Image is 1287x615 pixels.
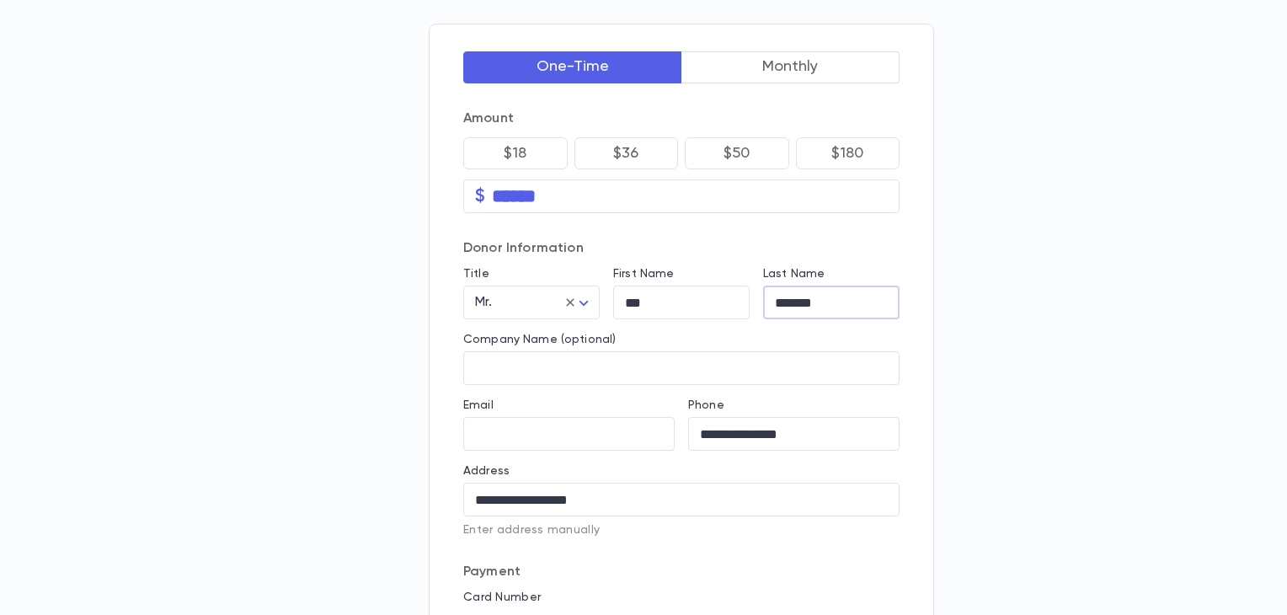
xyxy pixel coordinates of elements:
[463,240,900,257] p: Donor Information
[463,523,900,537] p: Enter address manually
[613,267,674,281] label: First Name
[463,333,616,346] label: Company Name (optional)
[463,267,489,281] label: Title
[763,267,825,281] label: Last Name
[796,137,900,169] button: $180
[724,145,750,162] p: $50
[463,591,900,604] p: Card Number
[504,145,526,162] p: $18
[463,137,568,169] button: $18
[681,51,900,83] button: Monthly
[831,145,863,162] p: $180
[463,51,682,83] button: One-Time
[613,145,639,162] p: $36
[463,110,900,127] p: Amount
[475,188,485,205] p: $
[463,464,510,478] label: Address
[463,564,900,580] p: Payment
[475,296,492,309] span: Mr.
[463,398,494,412] label: Email
[688,398,724,412] label: Phone
[685,137,789,169] button: $50
[463,286,600,319] div: Mr.
[574,137,679,169] button: $36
